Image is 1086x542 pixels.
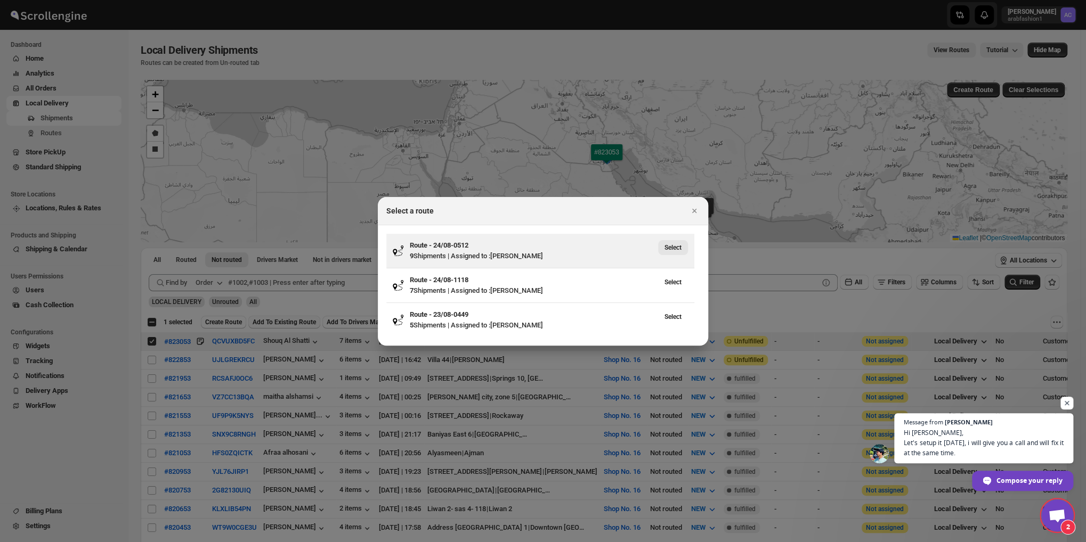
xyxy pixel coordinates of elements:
[658,275,688,290] button: View Route - 24/08-1118’s latest order
[410,252,414,260] b: 9
[664,278,682,286] span: Select
[410,320,658,331] div: Shipments | Assigned to : [PERSON_NAME]
[996,471,1063,490] span: Compose your reply
[945,419,993,425] span: [PERSON_NAME]
[410,240,658,251] h3: Route - 24/08-0512
[904,428,1064,458] span: Hi [PERSON_NAME], Let's setup it [DATE], i will give you a call and will fix it at the same time.
[386,206,434,216] h2: Select a route
[664,313,682,321] span: Select
[658,309,688,324] button: View Route - 23/08-0449’s latest order
[904,419,943,425] span: Message from
[658,240,688,255] button: View Route - 24/08-0512’s latest order
[664,243,682,252] span: Select
[410,275,658,285] h3: Route - 24/08-1118
[1041,499,1073,531] a: Open chat
[410,286,414,294] b: 7
[687,203,702,218] button: Close
[1060,520,1075,535] span: 2
[410,321,414,329] b: 5
[410,309,658,320] h3: Route - 23/08-0449
[410,251,658,261] div: Shipments | Assigned to : [PERSON_NAME]
[410,285,658,296] div: Shipments | Assigned to : [PERSON_NAME]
